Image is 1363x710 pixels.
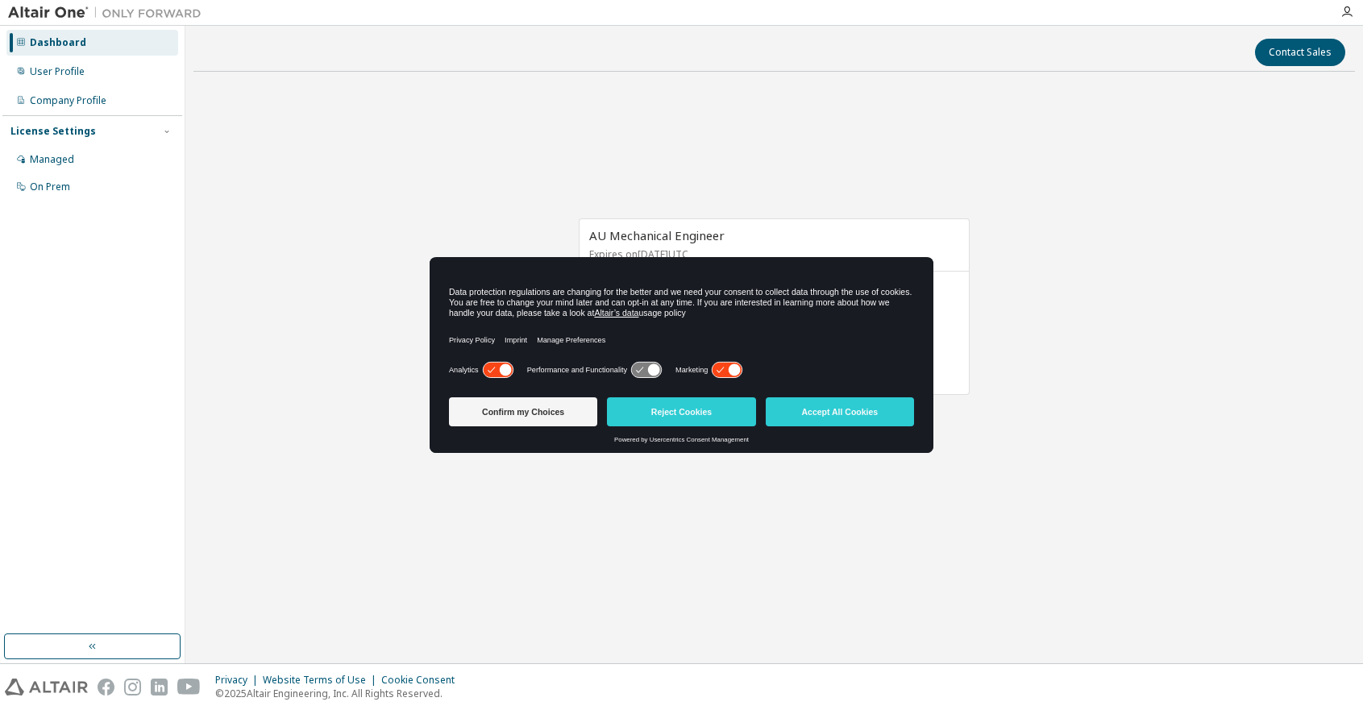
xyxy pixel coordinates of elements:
[98,679,114,695] img: facebook.svg
[381,674,464,687] div: Cookie Consent
[177,679,201,695] img: youtube.svg
[215,687,464,700] p: © 2025 Altair Engineering, Inc. All Rights Reserved.
[8,5,210,21] img: Altair One
[30,36,86,49] div: Dashboard
[30,181,70,193] div: On Prem
[589,227,725,243] span: AU Mechanical Engineer
[5,679,88,695] img: altair_logo.svg
[215,674,263,687] div: Privacy
[151,679,168,695] img: linkedin.svg
[124,679,141,695] img: instagram.svg
[30,94,106,107] div: Company Profile
[10,125,96,138] div: License Settings
[30,65,85,78] div: User Profile
[263,674,381,687] div: Website Terms of Use
[1255,39,1345,66] button: Contact Sales
[589,247,955,261] p: Expires on [DATE] UTC
[30,153,74,166] div: Managed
